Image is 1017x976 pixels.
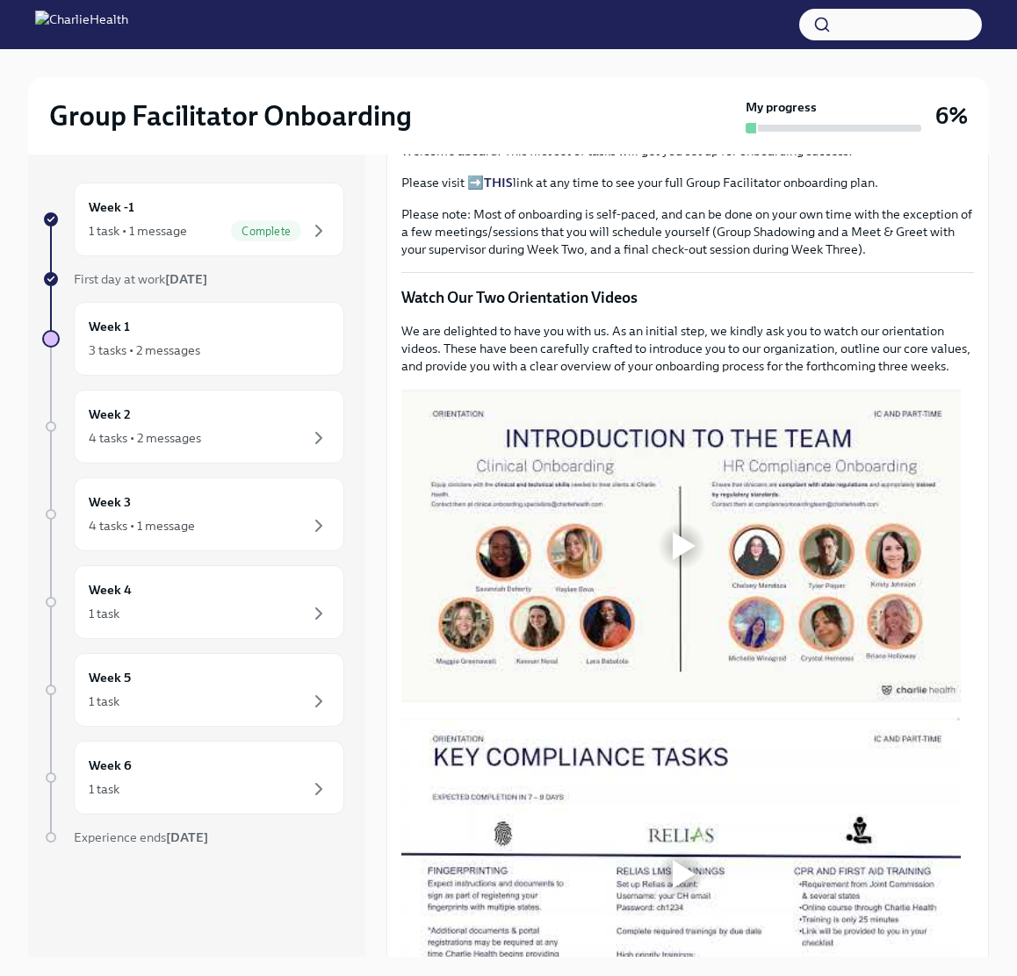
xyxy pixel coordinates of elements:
[42,741,344,815] a: Week 61 task
[74,829,208,845] span: Experience ends
[89,197,134,217] h6: Week -1
[401,322,974,375] p: We are delighted to have you with us. As an initial step, we kindly ask you to watch our orientat...
[35,11,128,39] img: CharlieHealth
[89,429,201,447] div: 4 tasks • 2 messages
[401,287,974,308] p: Watch Our Two Orientation Videos
[42,653,344,727] a: Week 51 task
[165,271,207,287] strong: [DATE]
[89,317,130,336] h6: Week 1
[89,580,132,599] h6: Week 4
[42,302,344,376] a: Week 13 tasks • 2 messages
[89,780,119,798] div: 1 task
[42,477,344,551] a: Week 34 tasks • 1 message
[89,222,187,240] div: 1 task • 1 message
[49,98,412,133] h2: Group Facilitator Onboarding
[89,492,131,512] h6: Week 3
[89,693,119,710] div: 1 task
[935,100,968,132] h3: 6%
[42,565,344,639] a: Week 41 task
[74,271,207,287] span: First day at work
[89,341,200,359] div: 3 tasks • 2 messages
[89,668,131,687] h6: Week 5
[484,175,513,190] a: THIS
[89,405,131,424] h6: Week 2
[231,225,301,238] span: Complete
[89,517,195,535] div: 4 tasks • 1 message
[401,174,974,191] p: Please visit ➡️ link at any time to see your full Group Facilitator onboarding plan.
[166,829,208,845] strong: [DATE]
[42,270,344,288] a: First day at work[DATE]
[746,98,817,116] strong: My progress
[89,756,132,775] h6: Week 6
[401,205,974,258] p: Please note: Most of onboarding is self-paced, and can be done on your own time with the exceptio...
[89,605,119,622] div: 1 task
[42,183,344,256] a: Week -11 task • 1 messageComplete
[42,390,344,463] a: Week 24 tasks • 2 messages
